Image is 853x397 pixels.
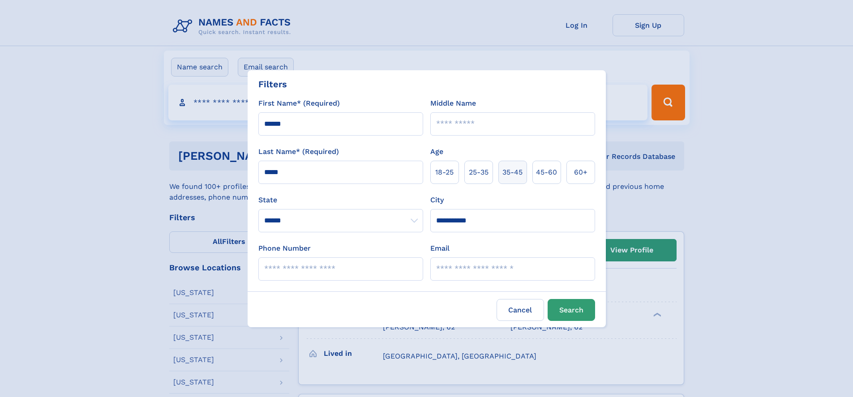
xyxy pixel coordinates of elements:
label: Last Name* (Required) [258,146,339,157]
span: 60+ [574,167,587,178]
span: 35‑45 [502,167,523,178]
label: Phone Number [258,243,311,254]
button: Search [548,299,595,321]
span: 18‑25 [435,167,454,178]
label: Age [430,146,443,157]
label: Middle Name [430,98,476,109]
span: 25‑35 [469,167,489,178]
div: Filters [258,77,287,91]
label: Cancel [497,299,544,321]
label: State [258,195,423,205]
label: First Name* (Required) [258,98,340,109]
label: City [430,195,444,205]
span: 45‑60 [536,167,557,178]
label: Email [430,243,450,254]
